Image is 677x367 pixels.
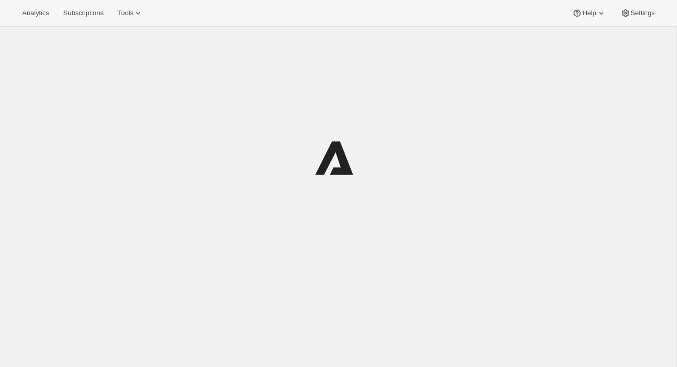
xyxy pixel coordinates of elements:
span: Settings [631,9,655,17]
span: Help [582,9,596,17]
button: Analytics [16,6,55,20]
span: Subscriptions [63,9,103,17]
span: Analytics [22,9,49,17]
button: Subscriptions [57,6,109,20]
button: Settings [614,6,661,20]
button: Help [566,6,612,20]
button: Tools [111,6,149,20]
span: Tools [118,9,133,17]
